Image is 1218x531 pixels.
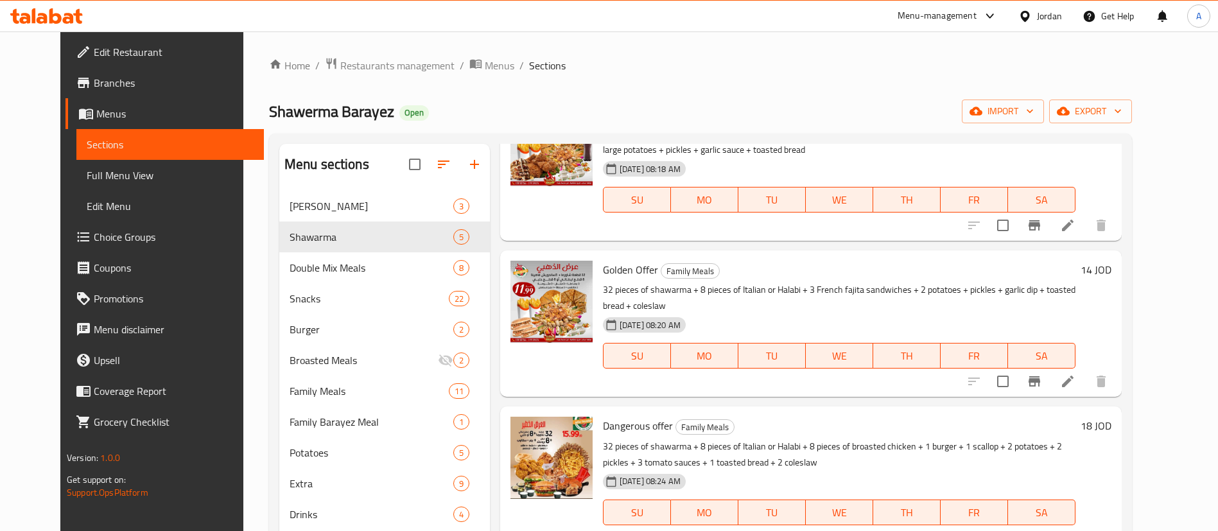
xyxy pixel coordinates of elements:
[941,500,1008,525] button: FR
[738,500,806,525] button: TU
[603,282,1075,314] p: 32 pieces of shawarma + 8 pieces of Italian or Halabi + 3 French fajita sandwiches + 2 potatoes +...
[738,187,806,213] button: TU
[453,260,469,275] div: items
[279,376,490,406] div: Family Meals11
[946,347,1003,365] span: FR
[65,314,264,345] a: Menu disclaimer
[290,507,453,522] span: Drinks
[873,343,941,369] button: TH
[454,231,469,243] span: 5
[453,414,469,430] div: items
[806,500,873,525] button: WE
[453,198,469,214] div: items
[603,260,658,279] span: Golden Offer
[65,67,264,98] a: Branches
[428,149,459,180] span: Sort sections
[661,263,720,279] div: Family Meals
[94,229,254,245] span: Choice Groups
[878,191,935,209] span: TH
[1037,9,1062,23] div: Jordan
[67,449,98,466] span: Version:
[941,343,1008,369] button: FR
[609,503,666,522] span: SU
[675,419,735,435] div: Family Meals
[279,499,490,530] div: Drinks4
[676,347,733,365] span: MO
[94,383,254,399] span: Coverage Report
[290,291,449,306] span: Snacks
[279,468,490,499] div: Extra9
[284,155,369,174] h2: Menu sections
[946,503,1003,522] span: FR
[744,191,801,209] span: TU
[269,58,310,73] a: Home
[290,445,453,460] span: Potatoes
[100,449,120,466] span: 1.0.0
[459,149,490,180] button: Add section
[1013,191,1070,209] span: SA
[399,107,429,118] span: Open
[279,406,490,437] div: Family Barayez Meal1
[989,368,1016,395] span: Select to update
[1049,100,1132,123] button: export
[279,191,490,222] div: [PERSON_NAME]3
[603,416,673,435] span: Dangerous offer
[454,478,469,490] span: 9
[290,353,438,368] span: Broasted Meals
[453,476,469,491] div: items
[279,314,490,345] div: Burger2
[744,503,801,522] span: TU
[873,500,941,525] button: TH
[290,260,453,275] span: Double Mix Meals
[603,439,1075,471] p: 32 pieces of shawarma + 8 pieces of Italian or Halabi + 8 pieces of broasted chicken + 1 burger +...
[96,106,254,121] span: Menus
[94,322,254,337] span: Menu disclaimer
[1086,210,1117,241] button: delete
[485,58,514,73] span: Menus
[87,198,254,214] span: Edit Menu
[972,103,1034,119] span: import
[290,414,453,430] div: Family Barayez Meal
[449,291,469,306] div: items
[510,104,593,186] img: Azayem Offer
[65,283,264,314] a: Promotions
[1060,374,1075,389] a: Edit menu item
[449,293,469,305] span: 22
[878,503,935,522] span: TH
[67,471,126,488] span: Get support on:
[453,353,469,368] div: items
[94,260,254,275] span: Coupons
[811,503,868,522] span: WE
[315,58,320,73] li: /
[1196,9,1201,23] span: A
[279,283,490,314] div: Snacks22
[290,383,449,399] span: Family Meals
[671,187,738,213] button: MO
[460,58,464,73] li: /
[290,229,453,245] span: Shawarma
[87,168,254,183] span: Full Menu View
[94,75,254,91] span: Branches
[1086,366,1117,397] button: delete
[269,57,1132,74] nav: breadcrumb
[454,354,469,367] span: 2
[290,476,453,491] span: Extra
[449,385,469,397] span: 11
[1060,218,1075,233] a: Edit menu item
[279,252,490,283] div: Double Mix Meals8
[510,261,593,343] img: Golden Offer
[529,58,566,73] span: Sections
[1081,261,1111,279] h6: 14 JOD
[290,322,453,337] span: Burger
[67,484,148,501] a: Support.OpsPlatform
[454,447,469,459] span: 5
[94,291,254,306] span: Promotions
[744,347,801,365] span: TU
[1081,417,1111,435] h6: 18 JOD
[290,198,453,214] span: [PERSON_NAME]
